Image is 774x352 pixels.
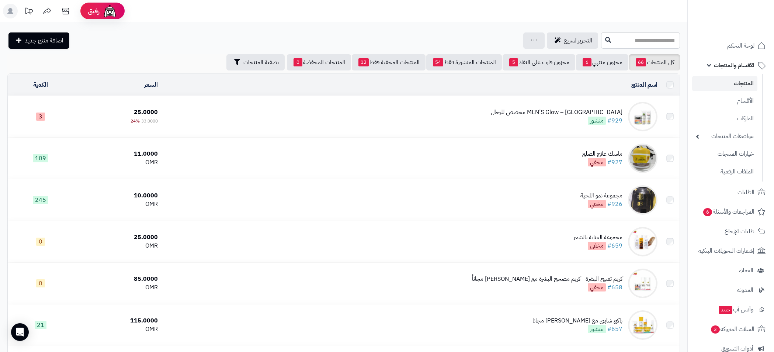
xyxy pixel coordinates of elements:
[628,269,657,298] img: كريم تفتيح البشرة - كريم مصحح البشرة مع ريتنول مجاناً
[588,200,606,208] span: مخفي
[629,54,680,70] a: كل المنتجات66
[718,304,753,315] span: وآتس آب
[698,246,754,256] span: إشعارات التحويلات البنكية
[20,4,38,20] a: تحديثات المنصة
[35,321,46,329] span: 21
[607,241,622,250] a: #659
[692,164,757,180] a: الملفات الرقمية
[628,185,657,215] img: مجموعة نمو اللحية
[714,60,754,70] span: الأقسام والمنتجات
[76,233,158,242] div: 25.0000
[588,158,606,166] span: مخفي
[692,111,757,127] a: الماركات
[352,54,426,70] a: المنتجات المخفية فقط12
[607,200,622,208] a: #926
[692,146,757,162] a: خيارات المنتجات
[692,93,757,109] a: الأقسام
[628,144,657,173] img: ماسك علاج الصلع
[36,113,45,121] span: 3
[33,154,48,162] span: 109
[576,54,628,70] a: مخزون منتهي6
[33,80,48,89] a: الكمية
[692,242,770,260] a: إشعارات التحويلات البنكية
[509,58,518,66] span: 5
[692,222,770,240] a: طلبات الإرجاع
[628,227,657,256] img: مجموعة العناية بالشعر
[33,196,48,204] span: 245
[607,116,622,125] a: #929
[76,242,158,250] div: OMR
[103,4,117,18] img: ai-face.png
[131,118,140,124] span: 24%
[76,191,158,200] div: 10.0000
[243,58,279,67] span: تصفية المنتجات
[692,76,757,91] a: المنتجات
[588,325,606,333] span: منشور
[725,226,754,237] span: طلبات الإرجاع
[692,128,757,144] a: مواصفات المنتجات
[719,306,732,314] span: جديد
[287,54,351,70] a: المنتجات المخفضة0
[76,150,158,158] div: 11.0000
[88,7,100,15] span: رفيق
[358,58,369,66] span: 12
[76,325,158,334] div: OMR
[737,187,754,197] span: الطلبات
[702,207,754,217] span: المراجعات والأسئلة
[628,102,657,131] img: MEN’S Glow – باكج مخصص للرجال
[532,317,622,325] div: باكج شايني مع [PERSON_NAME] مجانا
[547,32,598,49] a: التحرير لسريع
[580,191,622,200] div: مجموعة نمو اللحية
[692,183,770,201] a: الطلبات
[588,242,606,250] span: مخفي
[588,283,606,291] span: مخفي
[491,108,622,117] div: MEN’S Glow – [GEOGRAPHIC_DATA] مخصص للرجال
[739,265,753,276] span: العملاء
[11,323,29,341] div: Open Intercom Messenger
[226,54,285,70] button: تصفية المنتجات
[710,324,754,334] span: السلات المتروكة
[25,36,63,45] span: اضافة منتج جديد
[294,58,302,66] span: 0
[141,118,158,124] span: 33.0000
[692,203,770,221] a: المراجعات والأسئلة6
[703,208,712,216] span: 6
[711,325,720,334] span: 3
[36,279,45,287] span: 0
[76,317,158,325] div: 115.0000
[134,108,158,117] span: 25.0000
[583,58,591,66] span: 6
[8,32,69,49] a: اضافة منتج جديد
[607,158,622,167] a: #927
[636,58,646,66] span: 66
[433,58,443,66] span: 54
[582,150,622,158] div: ماسك علاج الصلع
[607,325,622,334] a: #657
[692,320,770,338] a: السلات المتروكة3
[607,283,622,292] a: #658
[727,41,754,51] span: لوحة التحكم
[573,233,622,242] div: مجموعة العناية بالشعر
[628,310,657,340] img: باكج شايني مع كريم نضارة مجانا
[76,158,158,167] div: OMR
[36,238,45,246] span: 0
[144,80,158,89] a: السعر
[472,275,622,283] div: كريم تفتيح البشرة - كريم مصحح البشرة مع [PERSON_NAME] مجاناً
[503,54,575,70] a: مخزون قارب على النفاذ5
[692,301,770,318] a: وآتس آبجديد
[692,262,770,279] a: العملاء
[564,36,592,45] span: التحرير لسريع
[76,200,158,208] div: OMR
[724,14,767,30] img: logo-2.png
[692,281,770,299] a: المدونة
[737,285,753,295] span: المدونة
[588,117,606,125] span: منشور
[426,54,502,70] a: المنتجات المنشورة فقط54
[631,80,657,89] a: اسم المنتج
[76,275,158,283] div: 85.0000
[692,37,770,55] a: لوحة التحكم
[76,283,158,292] div: OMR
